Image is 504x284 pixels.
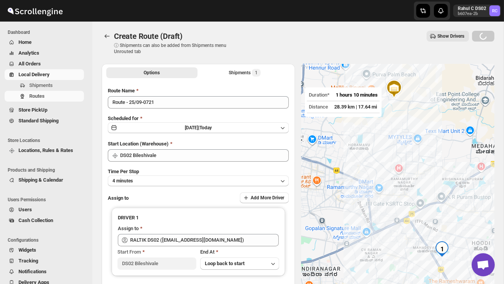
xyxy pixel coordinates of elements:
[5,145,84,156] button: Locations, Rules & Rates
[434,241,450,257] div: 1
[5,215,84,226] button: Cash Collection
[453,5,501,17] button: User menu
[18,39,32,45] span: Home
[334,104,377,110] span: 28.39 km | 17.64 mi
[108,175,289,186] button: 4 minutes
[5,37,84,48] button: Home
[200,248,279,256] div: End At
[5,80,84,91] button: Shipments
[229,69,261,77] div: Shipments
[18,207,32,212] span: Users
[185,125,199,130] span: [DATE] |
[8,167,87,173] span: Products and Shipping
[5,266,84,277] button: Notifications
[18,177,63,183] span: Shipping & Calendar
[102,31,112,42] button: Routes
[5,175,84,185] button: Shipping & Calendar
[492,8,497,13] text: RC
[18,118,59,124] span: Standard Shipping
[309,104,328,110] span: Distance
[336,92,378,98] span: 1 hours 10 minutes
[108,195,129,201] span: Assign to
[5,91,84,102] button: Routes
[114,32,183,41] span: Create Route (Draft)
[6,1,64,20] img: ScrollEngine
[18,72,50,77] span: Local Delivery
[108,88,135,94] span: Route Name
[108,96,289,109] input: Eg: Bengaluru Route
[309,92,330,98] span: Duration*
[118,225,139,232] div: Assign to
[8,29,87,35] span: Dashboard
[5,58,84,69] button: All Orders
[18,61,41,67] span: All Orders
[427,31,469,42] button: Show Drivers
[18,107,47,113] span: Store PickUp
[205,261,244,266] span: Loop back to start
[5,48,84,58] button: Analytics
[18,258,38,264] span: Tracking
[5,256,84,266] button: Tracking
[8,197,87,203] span: Users Permissions
[117,249,141,255] span: Start From
[199,125,212,130] span: Today
[108,169,139,174] span: Time Per Stop
[144,70,160,76] span: Options
[108,122,289,133] button: [DATE]|Today
[114,42,235,55] p: ⓘ Shipments can also be added from Shipments menu Unrouted tab
[5,245,84,256] button: Widgets
[130,234,279,246] input: Search assignee
[199,67,290,78] button: Selected Shipments
[18,147,73,153] span: Locations, Rules & Rates
[200,257,279,270] button: Loop back to start
[29,82,53,88] span: Shipments
[18,50,39,56] span: Analytics
[5,204,84,215] button: Users
[118,214,279,222] h3: DRIVER 1
[112,178,133,184] span: 4 minutes
[29,93,45,99] span: Routes
[458,5,486,12] p: Rahul C DS02
[458,12,486,16] p: b607ea-2b
[472,253,495,276] div: Open chat
[255,70,258,76] span: 1
[240,192,289,203] button: Add More Driver
[108,115,139,121] span: Scheduled for
[8,237,87,243] span: Configurations
[437,33,464,39] span: Show Drivers
[120,149,289,162] input: Search location
[18,247,36,253] span: Widgets
[489,5,500,16] span: Rahul C DS02
[251,195,284,201] span: Add More Driver
[18,217,53,223] span: Cash Collection
[108,141,169,147] span: Start Location (Warehouse)
[8,137,87,144] span: Store Locations
[106,67,198,78] button: All Route Options
[18,269,47,274] span: Notifications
